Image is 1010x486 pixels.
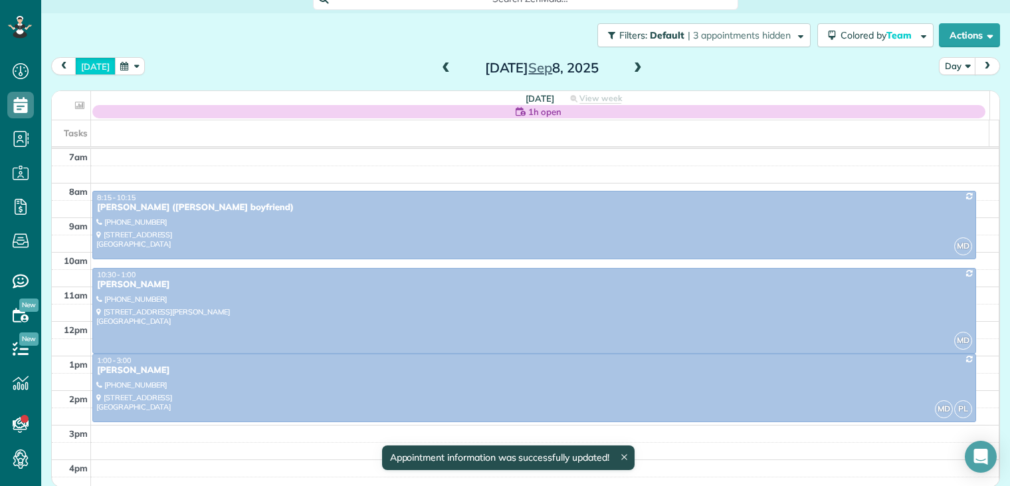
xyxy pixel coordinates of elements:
[954,332,972,350] span: MD
[97,270,136,279] span: 10:30 - 1:00
[954,400,972,418] span: PL
[69,152,88,162] span: 7am
[886,29,914,41] span: Team
[19,332,39,346] span: New
[97,193,136,202] span: 8:15 - 10:15
[954,237,972,255] span: MD
[96,279,972,291] div: [PERSON_NAME]
[64,290,88,301] span: 11am
[96,365,972,376] div: [PERSON_NAME]
[69,394,88,404] span: 2pm
[935,400,953,418] span: MD
[688,29,791,41] span: | 3 appointments hidden
[597,23,811,47] button: Filters: Default | 3 appointments hidden
[975,57,1000,75] button: next
[19,299,39,312] span: New
[841,29,916,41] span: Colored by
[64,128,88,138] span: Tasks
[75,57,116,75] button: [DATE]
[69,186,88,197] span: 8am
[97,356,132,365] span: 1:00 - 3:00
[939,23,1000,47] button: Actions
[64,324,88,335] span: 12pm
[579,93,622,104] span: View week
[69,221,88,231] span: 9am
[965,441,997,473] div: Open Intercom Messenger
[650,29,685,41] span: Default
[619,29,647,41] span: Filters:
[64,255,88,266] span: 10am
[69,428,88,439] span: 3pm
[528,105,561,118] span: 1h open
[591,23,811,47] a: Filters: Default | 3 appointments hidden
[96,202,972,213] div: [PERSON_NAME] ([PERSON_NAME] boyfriend)
[69,463,88,473] span: 4pm
[51,57,76,75] button: prev
[528,59,552,76] span: Sep
[381,445,634,470] div: Appointment information was successfully updated!
[69,359,88,370] span: 1pm
[817,23,934,47] button: Colored byTeam
[458,61,625,75] h2: [DATE] 8, 2025
[526,93,554,104] span: [DATE]
[939,57,976,75] button: Day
